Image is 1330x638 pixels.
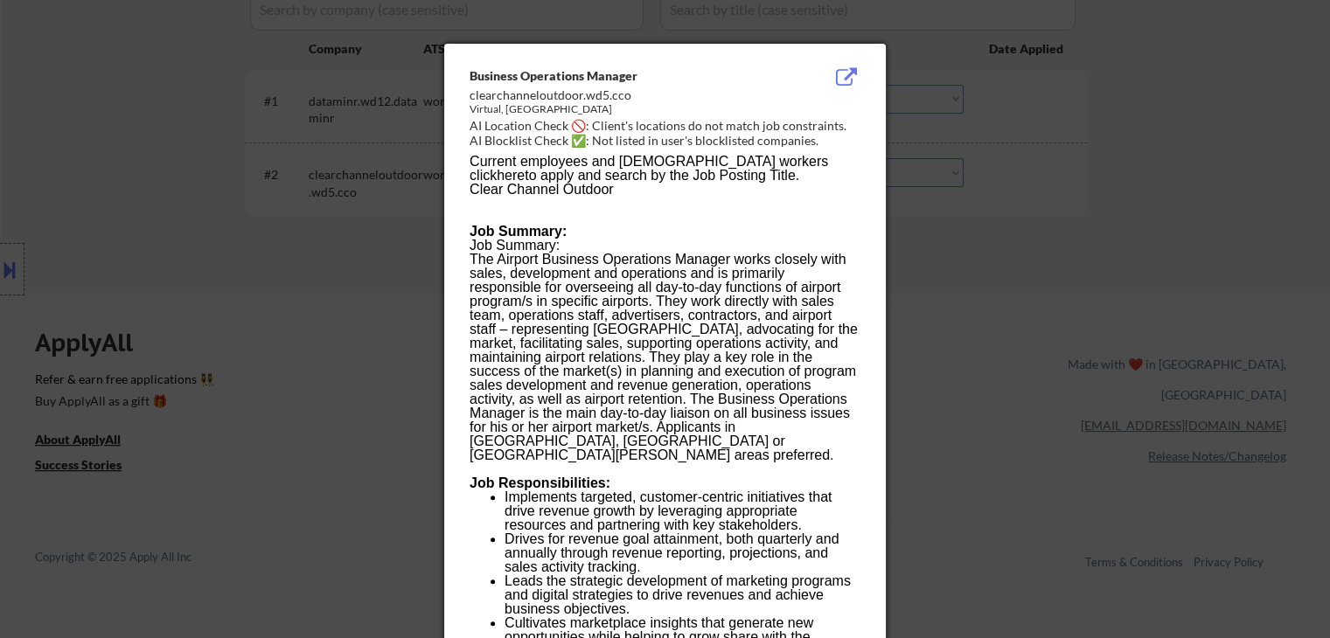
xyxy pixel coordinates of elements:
[470,132,867,149] div: AI Blocklist Check ✅: Not listed in user's blocklisted companies.
[505,490,860,532] li: Implements targeted, customer-centric initiatives that drive revenue growth by leveraging appropr...
[505,574,860,616] li: Leads the strategic development of marketing programs and digital strategies to drive revenues an...
[470,67,772,85] div: Business Operations Manager
[470,155,860,183] p: Current employees and [DEMOGRAPHIC_DATA] workers click to apply and search by the Job Posting Title.
[470,224,567,239] b: Job Summary:
[470,102,772,117] div: Virtual, [GEOGRAPHIC_DATA]
[470,117,867,135] div: AI Location Check 🚫: Client's locations do not match job constraints.
[497,168,525,183] a: here
[470,87,772,104] div: clearchanneloutdoor.wd5.cco
[505,532,860,574] li: Drives for revenue goal attainment, both quarterly and annually through revenue reporting, projec...
[470,475,610,490] b: Job Responsibilities:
